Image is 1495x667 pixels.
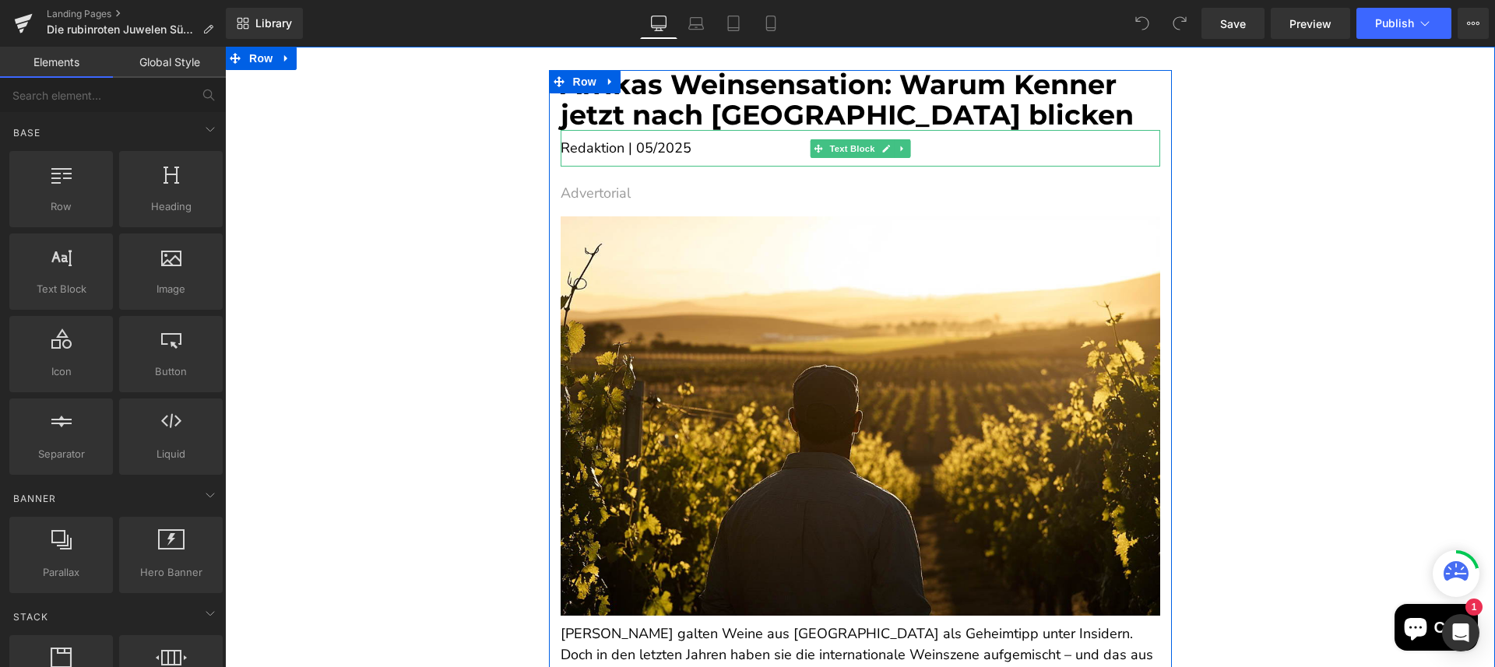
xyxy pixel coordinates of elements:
span: Publish [1375,17,1414,30]
a: Global Style [113,47,226,78]
span: Hero Banner [124,564,218,581]
a: Expand / Collapse [375,23,396,47]
inbox-online-store-chat: Onlineshop-Chat von Shopify [1165,557,1258,608]
span: Library [255,16,292,30]
span: Preview [1289,16,1331,32]
span: Heading [124,198,218,215]
span: Row [344,23,375,47]
button: Undo [1127,8,1158,39]
a: Tablet [715,8,752,39]
p: Redaktion | 05/2025 [336,91,935,112]
span: Button [124,363,218,380]
a: Desktop [640,8,677,39]
div: Open Intercom Messenger [1442,614,1479,651]
span: Liquid [124,446,218,462]
a: Mobile [752,8,790,39]
span: Row [14,198,108,215]
h1: Afrikas Weinsensation: Warum Kenner jetzt nach [GEOGRAPHIC_DATA] blicken [336,23,935,83]
span: Icon [14,363,108,380]
a: Laptop [677,8,715,39]
a: Preview [1271,8,1350,39]
p: Advertorial [336,135,935,158]
span: Die rubinroten Juwelen Südafrikas zum Vorteilspreis [47,23,196,36]
span: Parallax [14,564,108,581]
button: More [1458,8,1489,39]
a: Landing Pages [47,8,226,20]
span: Separator [14,446,108,462]
span: Banner [12,491,58,506]
span: Base [12,125,42,140]
span: Stack [12,609,50,624]
button: Redo [1164,8,1195,39]
a: New Library [226,8,303,39]
span: Text Block [14,281,108,297]
span: Save [1220,16,1246,32]
span: Text Block [601,93,653,111]
span: Image [124,281,218,297]
a: Expand / Collapse [669,93,685,111]
button: Publish [1356,8,1451,39]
